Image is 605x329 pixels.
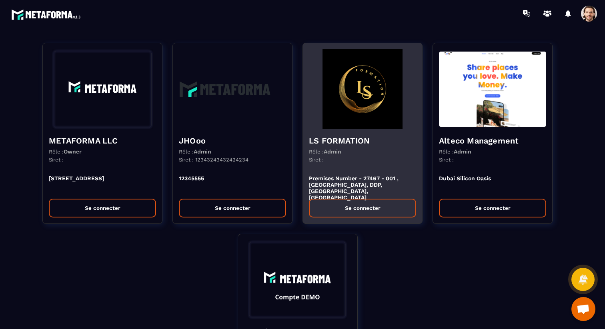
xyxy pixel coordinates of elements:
[179,175,286,193] p: 12345555
[49,135,156,146] h4: METAFORMA LLC
[454,148,471,155] span: Admin
[179,199,286,217] button: Se connecter
[439,175,546,193] p: Dubai Silicon Oasis
[179,148,211,155] p: Rôle :
[49,148,82,155] p: Rôle :
[309,199,416,217] button: Se connecter
[49,157,64,163] p: Siret :
[571,297,595,321] div: Ouvrir le chat
[309,135,416,146] h4: LS FORMATION
[244,240,351,320] img: funnel-background
[179,135,286,146] h4: JHOoo
[309,157,324,163] p: Siret :
[179,157,248,163] p: Siret : 12343243432424234
[49,199,156,217] button: Se connecter
[439,148,471,155] p: Rôle :
[439,157,454,163] p: Siret :
[194,148,211,155] span: Admin
[179,49,286,129] img: funnel-background
[324,148,341,155] span: Admin
[309,148,341,155] p: Rôle :
[309,175,416,193] p: Premises Number - 27467 - 001 , [GEOGRAPHIC_DATA], DDP, [GEOGRAPHIC_DATA], [GEOGRAPHIC_DATA]
[439,199,546,217] button: Se connecter
[64,148,82,155] span: Owner
[439,135,546,146] h4: Alteco Management
[49,49,156,129] img: funnel-background
[49,175,156,193] p: [STREET_ADDRESS]
[309,49,416,129] img: funnel-background
[439,49,546,129] img: funnel-background
[11,7,83,22] img: logo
